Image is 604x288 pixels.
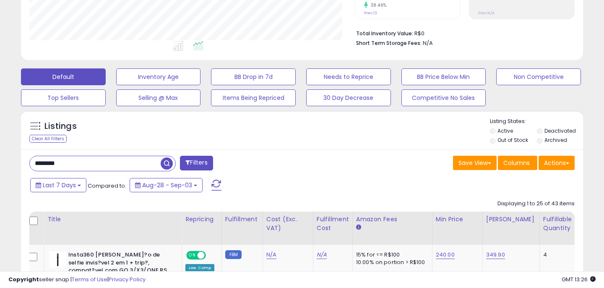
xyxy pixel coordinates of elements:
button: BB Drop in 7d [211,68,296,85]
strong: Copyright [8,275,39,283]
div: seller snap | | [8,276,146,284]
label: Deactivated [544,127,576,134]
button: Needs to Reprice [306,68,391,85]
div: Amazon Fees [356,215,429,224]
small: FBM [225,250,242,259]
a: 349.90 [486,251,505,259]
span: 2025-09-11 13:26 GMT [562,275,596,283]
button: Filters [180,156,213,170]
label: Out of Stock [497,136,528,144]
button: Top Sellers [21,89,106,106]
div: Fulfillment Cost [317,215,349,233]
button: Selling @ Max [116,89,201,106]
div: Fulfillable Quantity [543,215,572,233]
button: BB Price Below Min [401,68,486,85]
button: Non Competitive [496,68,581,85]
div: Min Price [436,215,479,224]
small: 38.46% [368,2,387,8]
img: 31ATOYQhP1L._SL40_.jpg [49,251,66,268]
span: Aug-28 - Sep-03 [142,181,192,189]
div: [PERSON_NAME] [486,215,536,224]
div: Cost (Exc. VAT) [266,215,310,233]
div: Displaying 1 to 25 of 43 items [497,200,575,208]
b: Short Term Storage Fees: [356,39,422,47]
button: Items Being Repriced [211,89,296,106]
span: Compared to: [88,182,126,190]
label: Active [497,127,513,134]
button: Last 7 Days [30,178,86,192]
span: OFF [205,252,218,259]
button: 30 Day Decrease [306,89,391,106]
div: 4 [543,251,569,259]
small: Amazon Fees. [356,224,361,231]
small: Prev: N/A [478,10,495,16]
button: Save View [453,156,497,170]
span: Columns [503,159,530,167]
p: Listing States: [490,118,583,126]
button: Aug-28 - Sep-03 [130,178,203,192]
div: 10.00% on portion > R$100 [356,259,426,266]
label: Archived [544,136,567,144]
li: R$0 [356,28,568,38]
h5: Listings [44,120,77,132]
div: Title [47,215,178,224]
div: Fulfillment [225,215,259,224]
button: Actions [539,156,575,170]
a: Privacy Policy [109,275,146,283]
span: Last 7 Days [43,181,76,189]
button: Columns [498,156,537,170]
button: Competitive No Sales [401,89,486,106]
span: ON [187,252,198,259]
div: Clear All Filters [29,135,67,143]
button: Inventory Age [116,68,201,85]
span: N/A [423,39,433,47]
small: Prev: 13 [364,10,377,16]
div: Repricing [185,215,218,224]
a: Terms of Use [72,275,107,283]
b: Total Inventory Value: [356,30,413,37]
div: 15% for <= R$100 [356,251,426,259]
a: 240.00 [436,251,455,259]
a: N/A [266,251,276,259]
a: N/A [317,251,327,259]
button: Default [21,68,106,85]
